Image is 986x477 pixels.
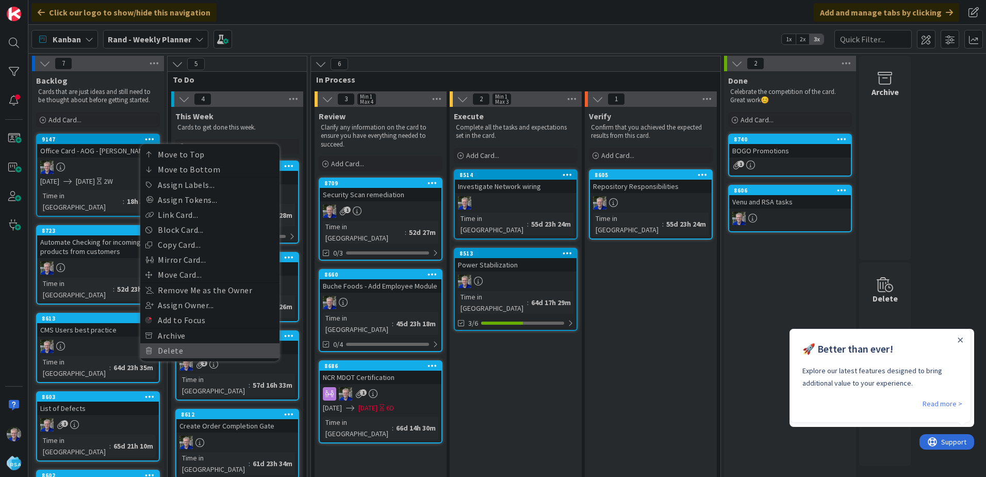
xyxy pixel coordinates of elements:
div: 9147Move to TopMove to BottomAssign Labels...Assign Tokens...Link Card...Block Card...Copy Card..... [37,135,159,157]
span: : [392,422,393,434]
div: Time in [GEOGRAPHIC_DATA] [40,190,123,213]
div: Time in [GEOGRAPHIC_DATA] [40,356,109,379]
div: RT [37,261,159,275]
div: 8605Repository Responsibilities [590,170,712,193]
a: 8613CMS Users best practiceRTTime in [GEOGRAPHIC_DATA]:64d 23h 35m [36,313,160,383]
div: Time in [GEOGRAPHIC_DATA] [458,291,527,314]
div: Power Stabilization [455,258,577,272]
img: RT [323,296,336,309]
span: : [527,297,529,308]
div: Click our logo to show/hide this navigation [31,3,217,22]
div: RT [320,204,441,218]
img: RT [7,427,21,441]
div: 6D [386,403,394,414]
img: RT [732,212,746,225]
div: 61d 23h 34m [250,458,295,469]
div: RT [176,357,298,371]
span: 4 [194,93,211,105]
span: 1 [360,389,367,396]
span: 1 [607,93,625,105]
span: 6 [331,58,348,70]
a: Copy Card... [140,237,280,252]
span: To Do [173,74,294,85]
div: 8740 [729,135,851,144]
div: Time in [GEOGRAPHIC_DATA] [458,213,527,235]
img: RT [179,436,193,449]
iframe: UserGuiding Product Updates RC Tooltip [790,329,974,427]
div: 8612Create Order Completion Gate [176,410,298,433]
div: 9147 [42,136,159,143]
span: Add Card... [331,159,364,168]
span: : [392,318,393,329]
div: 8606 [734,187,851,194]
a: Link Card... [140,208,280,222]
div: 8514Investigate Network wiring [455,170,577,193]
div: 57d 16h 33m [250,379,295,391]
span: Review [319,111,346,121]
span: Add Card... [48,115,81,124]
p: Clarify any information on the card to ensure you have everything needed to succeed. [321,123,440,149]
div: 8660 [324,271,441,278]
a: Block Card... [140,222,280,237]
div: 8723 [37,226,159,235]
span: 1 [737,161,744,167]
span: 3 [337,93,355,105]
span: : [109,362,111,373]
div: Max 3 [495,99,508,104]
div: 8740 [734,136,851,143]
div: 8514 [455,170,577,180]
span: 2 [747,57,764,70]
div: 8686 [320,361,441,371]
div: 64d 23h 35m [111,362,156,373]
div: 8612 [176,410,298,419]
p: Complete all the tasks and expectations set in the card. [456,123,576,140]
a: 8660Buche Foods - Add Employee ModuleRTTime in [GEOGRAPHIC_DATA]:45d 23h 18m0/4 [319,269,442,352]
span: Add Card... [466,151,499,160]
img: RT [179,357,193,371]
a: 8723Automate Checking for incoming products from customersRTTime in [GEOGRAPHIC_DATA]:52d 23h 4m [36,225,160,305]
a: 9147Move to TopMove to BottomAssign Labels...Assign Tokens...Link Card...Block Card...Copy Card..... [36,134,160,217]
img: RT [40,340,54,353]
a: Move to Top [140,147,280,162]
span: : [113,283,114,295]
div: 8603List of Defects [37,392,159,415]
div: RT [320,296,441,309]
div: 8606Venu and RSA tasks [729,186,851,209]
span: [DATE] [358,403,377,414]
p: Cards to get done this week. [177,123,297,132]
div: 8613 [42,315,159,322]
span: [DATE] [76,176,95,187]
a: Remove Me as the Owner [140,283,280,298]
span: : [527,218,529,230]
div: 8605 [590,170,712,180]
span: : [249,379,250,391]
span: Add Card... [741,115,774,124]
a: 8605Repository ResponsibilitiesRTTime in [GEOGRAPHIC_DATA]:55d 23h 24m [589,169,713,240]
div: 8513Power Stabilization [455,249,577,272]
span: 3x [810,34,824,44]
div: 66d 14h 30m [393,422,438,434]
span: : [405,227,406,238]
span: 1 [344,206,351,213]
span: Done [728,75,748,86]
div: NCR MDOT Certification [320,371,441,384]
div: 9147Move to TopMove to BottomAssign Labels...Assign Tokens...Link Card...Block Card...Copy Card..... [37,135,159,144]
div: 52d 27m [406,227,438,238]
a: 8740BOGO Promotions [728,134,852,177]
div: Delete [873,292,898,305]
div: 8603 [42,393,159,401]
div: Archive [872,86,899,98]
a: 8603List of DefectsRTTime in [GEOGRAPHIC_DATA]:65d 21h 10m [36,391,160,462]
div: BOGO Promotions [729,144,851,157]
div: 65d 21h 10m [111,440,156,452]
p: Cards that are just ideas and still need to be thought about before getting started. [38,88,158,105]
span: In Process [316,74,708,85]
span: 3/6 [468,318,478,329]
div: Time in [GEOGRAPHIC_DATA] [323,417,392,439]
a: 8700Nilssen Conversion IssuesRTTime in [GEOGRAPHIC_DATA]:57d 16h 33m [175,330,299,401]
div: 8686NCR MDOT Certification [320,361,441,384]
div: RT [455,196,577,210]
div: 8740BOGO Promotions [729,135,851,157]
